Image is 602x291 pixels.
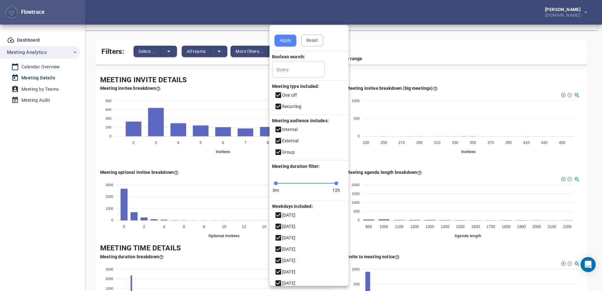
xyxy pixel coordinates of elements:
[270,266,349,277] li: [DATE]
[270,204,313,209] span: Weekdays included:
[270,89,349,101] li: One off
[270,84,319,89] span: Meeting type included:
[270,101,349,112] li: Recurring
[301,35,323,46] button: Reset
[275,35,296,46] button: Apply
[270,135,349,146] li: External
[270,255,349,266] li: [DATE]
[270,243,349,255] li: [DATE]
[270,221,349,232] li: [DATE]
[270,277,349,289] li: [DATE]
[270,54,305,59] span: Boolean search:
[581,257,596,272] div: Open Intercom Messenger
[332,187,340,193] span: 12h
[270,209,349,221] li: [DATE]
[306,37,318,44] span: Reset
[270,118,329,123] span: Meeting audience includes:
[270,146,349,158] li: Group
[270,232,349,243] li: [DATE]
[273,187,279,193] span: 0m
[270,124,349,135] li: Internal
[280,37,291,44] span: Apply
[270,164,320,169] span: Meeting duration filter:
